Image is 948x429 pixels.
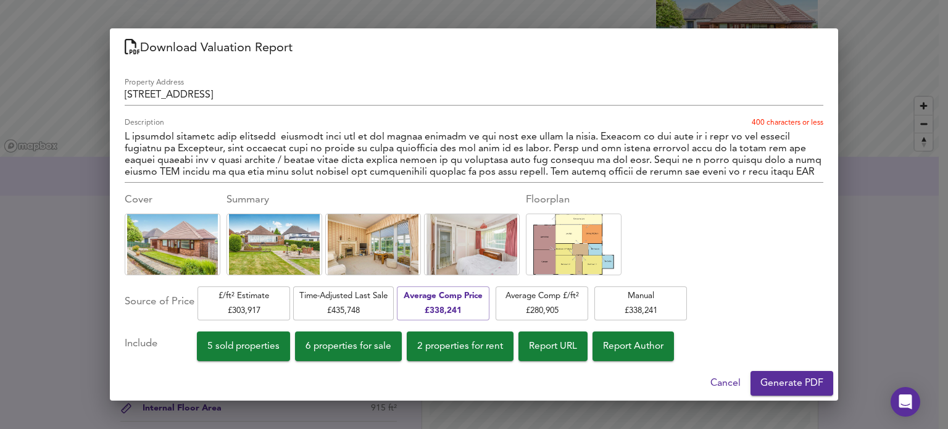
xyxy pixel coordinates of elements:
[426,210,517,278] img: Uploaded
[529,338,577,355] span: Report URL
[518,331,588,361] button: Report URL
[750,371,833,396] button: Generate PDF
[496,286,588,320] button: Average Comp £/ft²£280,905
[533,210,613,278] img: Uploaded
[397,286,489,320] button: Average Comp Price£338,241
[502,289,582,318] span: Average Comp £/ft² £ 280,905
[594,286,687,320] button: Manual£338,241
[603,338,663,355] span: Report Author
[752,118,823,128] p: 400 characters or less
[299,289,388,318] span: Time-Adjusted Last Sale £ 435,748
[197,331,290,361] button: 5 sold properties
[328,210,418,278] img: Uploaded
[197,286,290,320] button: £/ft² Estimate£303,917
[204,289,284,318] span: £/ft² Estimate £ 303,917
[227,193,520,207] div: Summary
[891,387,920,417] div: Open Intercom Messenger
[125,214,220,275] div: Click to replace this image
[592,331,674,361] button: Report Author
[403,289,483,318] span: Average Comp Price £ 338,241
[760,375,823,392] span: Generate PDF
[125,331,197,361] div: Include
[229,210,320,278] img: Uploaded
[125,78,184,86] label: Property Address
[293,286,394,320] button: Time-Adjusted Last Sale£435,748
[125,131,823,178] textarea: L ipsumdol sitametc adip elitsedd eiusmodt inci utl et dol magnaa enimadm ve qui nost exe ullam l...
[601,289,681,318] span: Manual £ 338,241
[417,338,503,355] span: 2 properties for rent
[526,193,622,207] div: Floorplan
[127,210,218,278] img: Uploaded
[227,214,322,275] div: Click to replace this image
[125,285,194,322] div: Source of Price
[125,193,220,207] div: Cover
[207,338,280,355] span: 5 sold properties
[125,119,164,126] label: Description
[125,38,823,58] h2: Download Valuation Report
[295,331,402,361] button: 6 properties for sale
[526,214,622,275] div: Click to replace this image
[407,331,513,361] button: 2 properties for rent
[710,375,741,392] span: Cancel
[705,371,746,396] button: Cancel
[306,338,391,355] span: 6 properties for sale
